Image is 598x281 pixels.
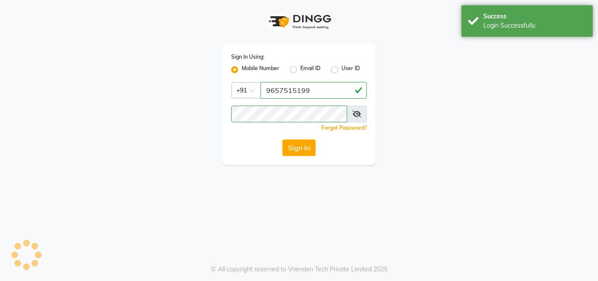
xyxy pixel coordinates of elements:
img: logo1.svg [264,9,334,35]
label: Sign In Using: [231,53,264,61]
div: Success [483,12,586,21]
label: Email ID [300,64,320,75]
button: Sign In [282,139,316,156]
input: Username [231,106,347,122]
input: Username [260,82,367,99]
label: User ID [341,64,360,75]
label: Mobile Number [242,64,279,75]
a: Forgot Password? [321,124,367,131]
div: Login Successfully. [483,21,586,30]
